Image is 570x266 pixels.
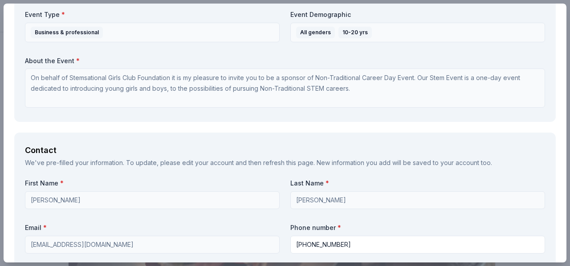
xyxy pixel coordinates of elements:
[290,23,545,42] button: All genders10-20 yrs
[31,27,103,38] div: Business & professional
[25,69,545,108] textarea: On behalf of Stemsational Girls Club Foundation it is my pleasure to invite you to be a sponsor o...
[290,223,545,232] label: Phone number
[25,23,280,42] button: Business & professional
[25,10,280,19] label: Event Type
[182,159,234,166] a: edit your account
[25,56,545,65] label: About the Event
[25,143,545,157] div: Contact
[25,179,280,188] label: First Name
[25,223,280,232] label: Email
[290,10,545,19] label: Event Demographic
[290,179,545,188] label: Last Name
[338,27,372,38] div: 10-20 yrs
[296,27,335,38] div: All genders
[25,157,545,168] div: We've pre-filled your information. To update, please and then refresh this page. New information ...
